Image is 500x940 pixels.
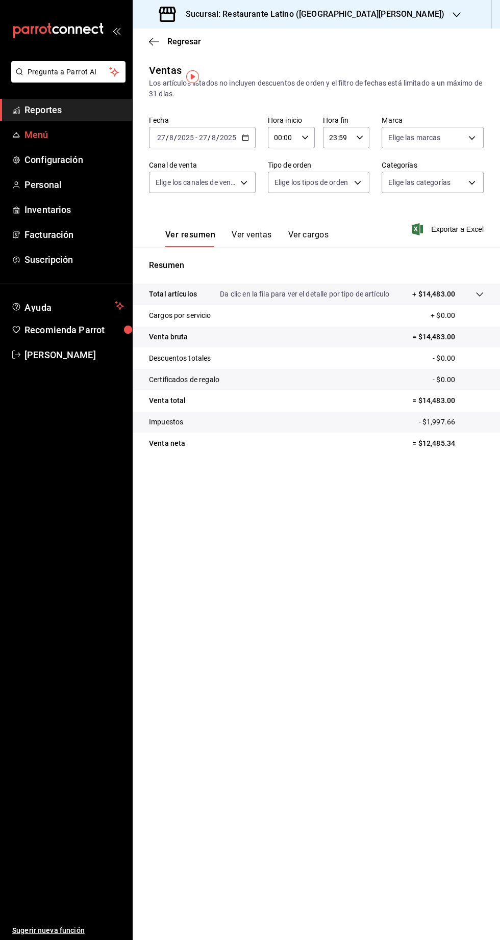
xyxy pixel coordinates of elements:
span: Elige las categorías [388,177,451,187]
span: - [195,133,197,142]
span: Elige los canales de venta [156,177,237,187]
span: Suscripción [24,253,124,266]
p: - $1,997.66 [419,417,484,427]
input: -- [211,133,216,142]
label: Categorías [382,162,484,169]
button: Ver ventas [232,230,272,247]
span: Facturación [24,228,124,241]
input: -- [157,133,166,142]
label: Hora fin [323,117,370,124]
span: Reportes [24,103,124,117]
button: open_drawer_menu [112,26,120,35]
span: / [166,133,169,142]
button: Exportar a Excel [414,223,484,235]
p: Venta total [149,395,186,406]
label: Tipo de orden [268,162,370,169]
span: Configuración [24,153,124,167]
span: Regresar [167,37,201,46]
p: + $14,483.00 [412,289,455,300]
span: Inventarios [24,203,124,217]
p: Certificados de regalo [149,374,219,385]
label: Hora inicio [268,117,315,124]
p: Venta neta [149,438,185,449]
div: Ventas [149,63,182,78]
p: + $0.00 [431,310,484,321]
div: Los artículos listados no incluyen descuentos de orden y el filtro de fechas está limitado a un m... [149,78,484,99]
button: Ver cargos [288,230,329,247]
p: Resumen [149,259,484,272]
span: / [216,133,219,142]
p: = $14,483.00 [412,395,484,406]
label: Marca [382,117,484,124]
label: Fecha [149,117,256,124]
button: Pregunta a Parrot AI [11,61,126,83]
span: / [174,133,177,142]
span: Ayuda [24,300,111,312]
span: Elige los tipos de orden [274,177,348,187]
div: navigation tabs [165,230,329,247]
input: ---- [177,133,194,142]
p: Venta bruta [149,332,188,342]
p: = $14,483.00 [412,332,484,342]
p: = $12,485.34 [412,438,484,449]
span: Menú [24,128,124,142]
span: Personal [24,178,124,192]
p: Descuentos totales [149,353,211,364]
span: Recomienda Parrot [24,323,124,337]
span: [PERSON_NAME] [24,348,124,362]
span: Elige las marcas [388,132,440,143]
p: - $0.00 [433,353,484,364]
p: Impuestos [149,417,183,427]
p: Da clic en la fila para ver el detalle por tipo de artículo [220,289,389,300]
p: - $0.00 [433,374,484,385]
p: Total artículos [149,289,197,300]
input: -- [169,133,174,142]
span: / [208,133,211,142]
h3: Sucursal: Restaurante Latino ([GEOGRAPHIC_DATA][PERSON_NAME]) [178,8,444,20]
input: ---- [219,133,237,142]
button: Regresar [149,37,201,46]
p: Cargos por servicio [149,310,211,321]
img: Tooltip marker [186,70,199,83]
span: Sugerir nueva función [12,925,124,936]
button: Ver resumen [165,230,215,247]
input: -- [198,133,208,142]
label: Canal de venta [149,162,256,169]
a: Pregunta a Parrot AI [7,74,126,85]
span: Pregunta a Parrot AI [28,67,110,77]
